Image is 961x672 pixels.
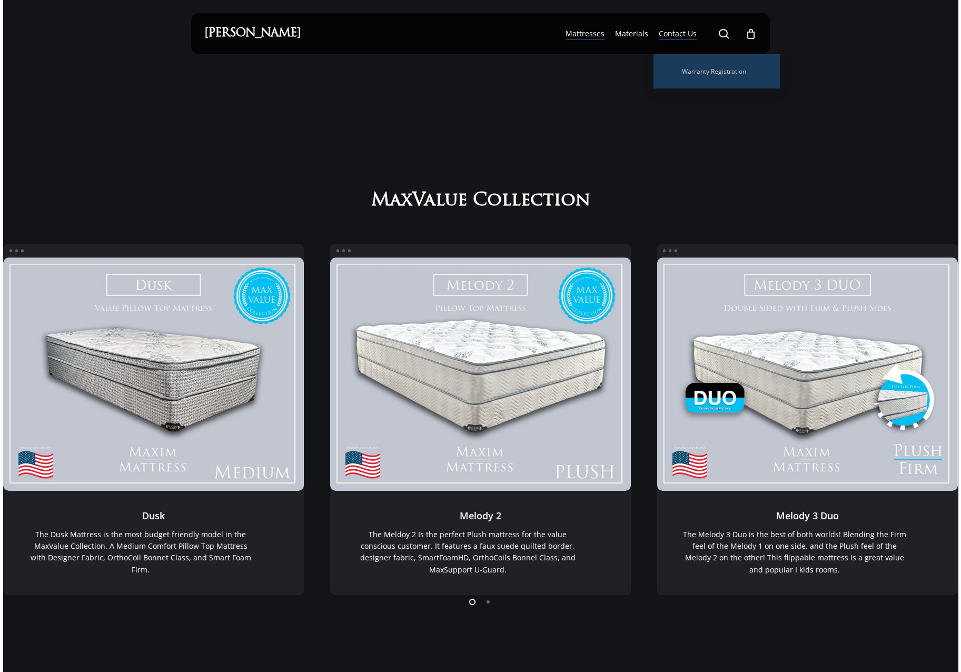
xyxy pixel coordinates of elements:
span: Materials [615,28,648,38]
a: Cart [745,28,757,39]
a: Warranty Registration [664,65,769,78]
h2: MaxValue Collection [366,189,595,212]
span: Collection [473,191,590,212]
a: [PERSON_NAME] [204,28,301,39]
li: Page dot 2 [481,594,497,609]
span: Mattresses [566,28,605,38]
a: Materials [615,28,648,39]
a: Mattresses [566,28,605,39]
a: Contact Us [659,28,697,39]
span: MaxValue [371,191,467,212]
li: Page dot 1 [465,594,481,609]
nav: Main Menu [560,13,757,54]
span: Warranty Registration [682,67,746,76]
span: Contact Us [659,28,697,38]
